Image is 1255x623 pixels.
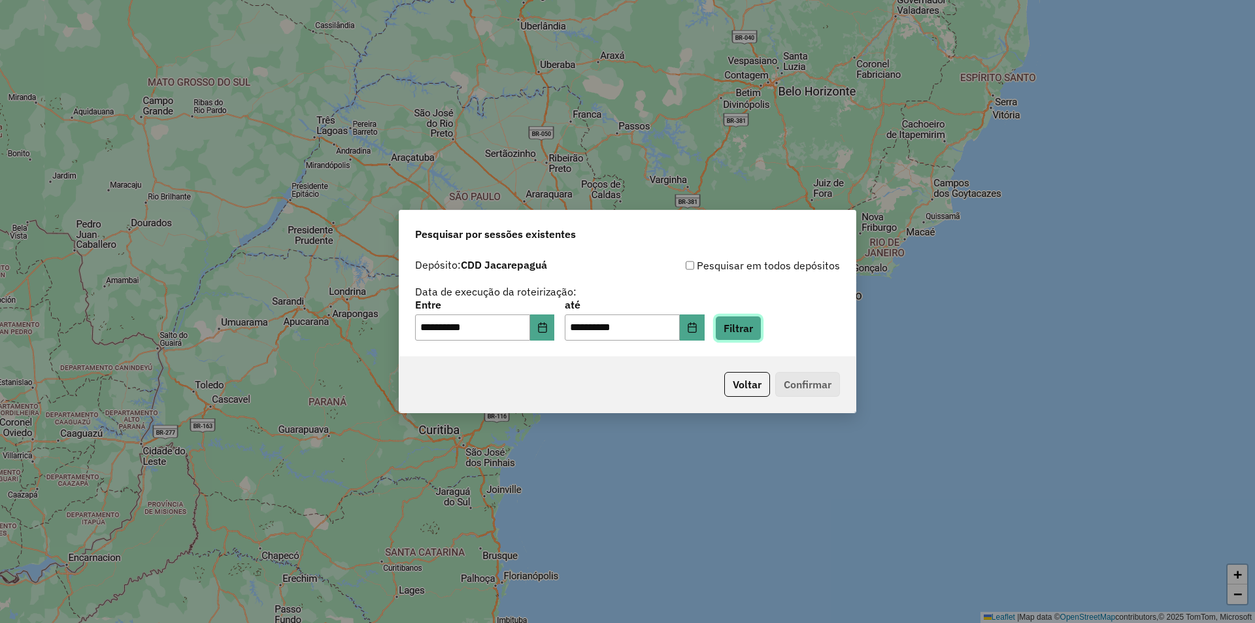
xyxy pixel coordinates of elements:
[680,314,705,341] button: Choose Date
[415,257,547,273] label: Depósito:
[461,258,547,271] strong: CDD Jacarepaguá
[415,284,577,299] label: Data de execução da roteirização:
[627,258,840,273] div: Pesquisar em todos depósitos
[415,226,576,242] span: Pesquisar por sessões existentes
[724,372,770,397] button: Voltar
[565,297,704,312] label: até
[415,297,554,312] label: Entre
[715,316,761,341] button: Filtrar
[530,314,555,341] button: Choose Date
